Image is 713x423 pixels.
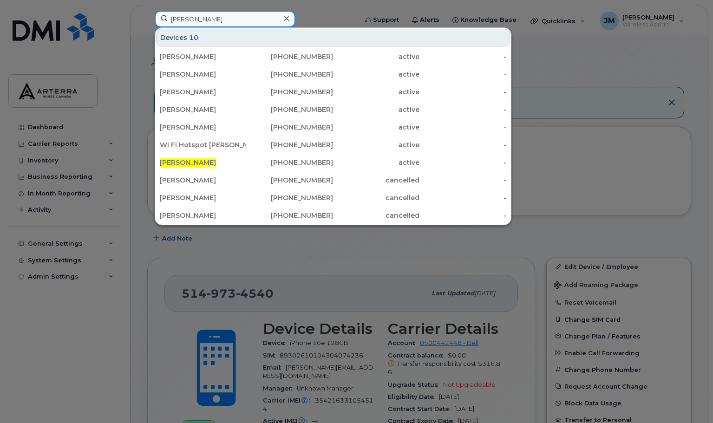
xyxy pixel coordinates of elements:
div: [PHONE_NUMBER] [246,140,333,150]
div: [PERSON_NAME] [160,176,246,185]
div: active [333,52,419,61]
a: [PERSON_NAME][PHONE_NUMBER]cancelled- [156,207,510,224]
a: [PERSON_NAME][PHONE_NUMBER]active- [156,101,510,118]
div: - [419,193,506,202]
div: [PERSON_NAME] [160,70,246,79]
span: 10 [189,33,198,42]
a: Wi Fi Hotspot [PERSON_NAME][PHONE_NUMBER]active- [156,137,510,153]
div: [PHONE_NUMBER] [246,70,333,79]
a: [PERSON_NAME][PHONE_NUMBER]active- [156,154,510,171]
div: active [333,158,419,167]
div: - [419,123,506,132]
a: [PERSON_NAME][PHONE_NUMBER]cancelled- [156,189,510,206]
a: [PERSON_NAME][PHONE_NUMBER]active- [156,84,510,100]
a: [PERSON_NAME][PHONE_NUMBER]active- [156,119,510,136]
div: - [419,87,506,97]
a: [PERSON_NAME][PHONE_NUMBER]active- [156,48,510,65]
div: cancelled [333,211,419,220]
div: Wi Fi Hotspot [PERSON_NAME] [160,140,246,150]
div: [PERSON_NAME] [160,87,246,97]
div: [PERSON_NAME] [160,52,246,61]
div: [PHONE_NUMBER] [246,176,333,185]
div: [PHONE_NUMBER] [246,105,333,114]
div: [PHONE_NUMBER] [246,123,333,132]
div: cancelled [333,193,419,202]
div: - [419,105,506,114]
div: active [333,140,419,150]
div: [PERSON_NAME] [160,193,246,202]
div: active [333,87,419,97]
div: [PHONE_NUMBER] [246,52,333,61]
div: - [419,211,506,220]
div: [PHONE_NUMBER] [246,193,333,202]
span: [PERSON_NAME] [160,158,216,167]
div: - [419,52,506,61]
div: [PHONE_NUMBER] [246,158,333,167]
div: [PERSON_NAME] [160,105,246,114]
div: [PERSON_NAME] [160,123,246,132]
div: active [333,105,419,114]
div: Devices [156,29,510,46]
div: - [419,70,506,79]
a: [PERSON_NAME][PHONE_NUMBER]active- [156,66,510,83]
div: - [419,140,506,150]
div: - [419,158,506,167]
a: [PERSON_NAME][PHONE_NUMBER]cancelled- [156,172,510,189]
div: [PERSON_NAME] [160,211,246,220]
div: active [333,123,419,132]
div: cancelled [333,176,419,185]
div: active [333,70,419,79]
div: - [419,176,506,185]
div: [PHONE_NUMBER] [246,87,333,97]
div: [PHONE_NUMBER] [246,211,333,220]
